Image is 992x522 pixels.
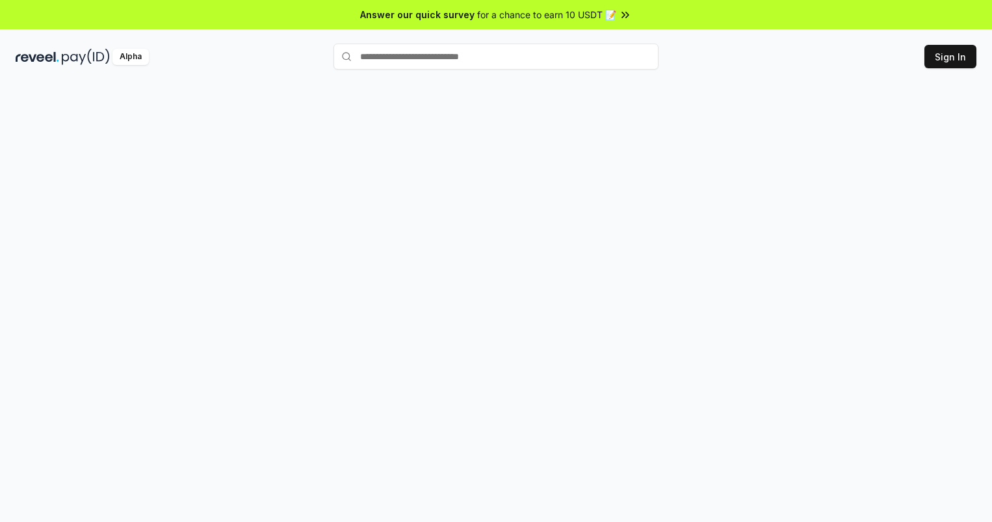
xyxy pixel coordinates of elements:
span: Answer our quick survey [360,8,475,21]
img: reveel_dark [16,49,59,65]
img: pay_id [62,49,110,65]
button: Sign In [924,45,976,68]
span: for a chance to earn 10 USDT 📝 [477,8,616,21]
div: Alpha [112,49,149,65]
